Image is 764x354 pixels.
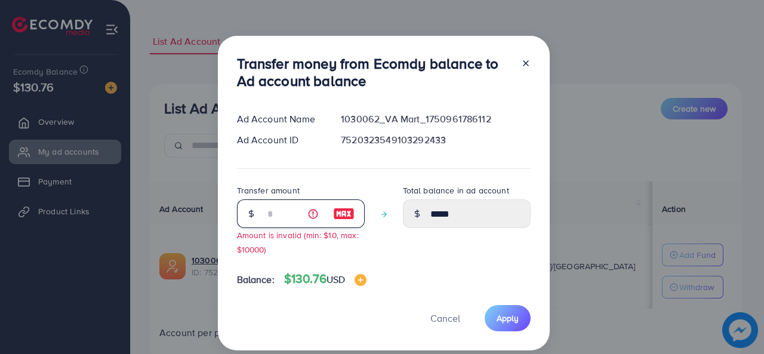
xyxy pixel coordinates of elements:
[331,133,540,147] div: 7520323549103292433
[237,55,512,90] h3: Transfer money from Ecomdy balance to Ad account balance
[415,305,475,331] button: Cancel
[326,273,345,286] span: USD
[331,112,540,126] div: 1030062_VA Mart_1750961786112
[485,305,531,331] button: Apply
[430,312,460,325] span: Cancel
[237,229,359,254] small: Amount is invalid (min: $10, max: $10000)
[333,207,355,221] img: image
[355,274,366,286] img: image
[284,272,367,287] h4: $130.76
[227,133,332,147] div: Ad Account ID
[497,312,519,324] span: Apply
[237,273,275,287] span: Balance:
[237,184,300,196] label: Transfer amount
[403,184,509,196] label: Total balance in ad account
[227,112,332,126] div: Ad Account Name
